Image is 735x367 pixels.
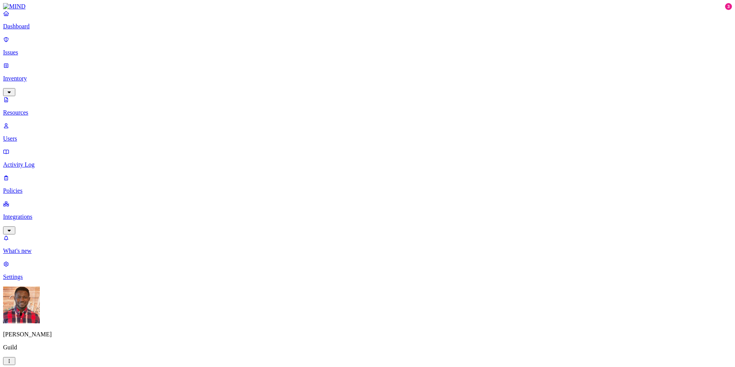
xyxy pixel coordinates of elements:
a: MIND [3,3,732,10]
a: Inventory [3,62,732,95]
p: [PERSON_NAME] [3,331,732,338]
p: Policies [3,187,732,194]
p: Activity Log [3,161,732,168]
a: Policies [3,174,732,194]
div: 3 [725,3,732,10]
p: Resources [3,109,732,116]
a: Activity Log [3,148,732,168]
img: MIND [3,3,26,10]
p: Users [3,135,732,142]
a: What's new [3,234,732,254]
a: Issues [3,36,732,56]
p: What's new [3,247,732,254]
a: Dashboard [3,10,732,30]
a: Users [3,122,732,142]
p: Settings [3,274,732,280]
a: Settings [3,261,732,280]
img: Charles Sawadogo [3,287,40,323]
p: Issues [3,49,732,56]
a: Integrations [3,200,732,233]
p: Guild [3,344,732,351]
p: Integrations [3,213,732,220]
p: Inventory [3,75,732,82]
a: Resources [3,96,732,116]
p: Dashboard [3,23,732,30]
